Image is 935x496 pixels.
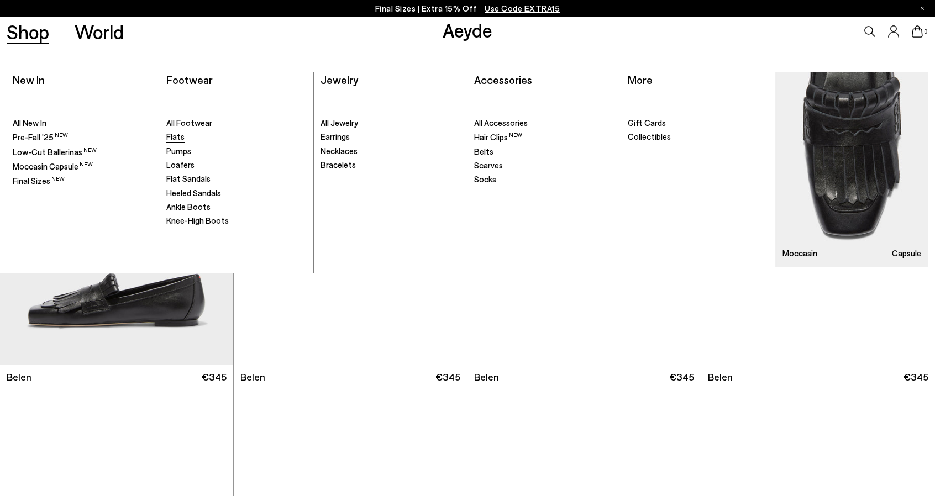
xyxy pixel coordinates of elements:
[775,72,928,267] a: Moccasin Capsule
[321,73,358,86] a: Jewelry
[892,249,921,257] h3: Capsule
[923,29,928,35] span: 0
[628,131,671,141] span: Collectibles
[13,118,153,129] a: All New In
[628,131,769,143] a: Collectibles
[467,365,701,389] a: Belen €345
[13,131,153,143] a: Pre-Fall '25
[321,131,461,143] a: Earrings
[628,118,769,129] a: Gift Cards
[166,146,191,156] span: Pumps
[443,18,492,41] a: Aeyde
[321,118,358,128] span: All Jewelry
[708,370,733,384] span: Belen
[166,215,307,226] a: Knee-High Boots
[166,118,212,128] span: All Footwear
[904,370,928,384] span: €345
[13,175,153,187] a: Final Sizes
[485,3,560,13] span: Navigate to /collections/ss25-final-sizes
[75,22,124,41] a: World
[166,73,213,86] a: Footwear
[321,160,356,170] span: Bracelets
[474,118,614,129] a: All Accessories
[202,370,227,384] span: €345
[234,365,467,389] a: Belen €345
[912,25,923,38] a: 0
[13,161,93,171] span: Moccasin Capsule
[166,118,307,129] a: All Footwear
[628,73,653,86] a: More
[166,173,307,184] a: Flat Sandals
[435,370,460,384] span: €345
[166,202,307,213] a: Ankle Boots
[13,176,65,186] span: Final Sizes
[321,160,461,171] a: Bracelets
[474,73,532,86] a: Accessories
[7,370,31,384] span: Belen
[166,146,307,157] a: Pumps
[13,73,45,86] a: New In
[375,2,560,15] p: Final Sizes | Extra 15% Off
[628,118,666,128] span: Gift Cards
[7,22,49,41] a: Shop
[474,146,493,156] span: Belts
[474,370,499,384] span: Belen
[474,118,528,128] span: All Accessories
[13,146,153,158] a: Low-Cut Ballerinas
[13,118,46,128] span: All New In
[166,202,211,212] span: Ankle Boots
[321,131,350,141] span: Earrings
[321,146,461,157] a: Necklaces
[166,188,221,198] span: Heeled Sandals
[474,174,614,185] a: Socks
[166,131,185,141] span: Flats
[701,365,935,389] a: Belen €345
[474,131,614,143] a: Hair Clips
[474,146,614,157] a: Belts
[321,146,358,156] span: Necklaces
[166,131,307,143] a: Flats
[13,132,68,142] span: Pre-Fall '25
[474,132,522,142] span: Hair Clips
[474,160,614,171] a: Scarves
[166,173,211,183] span: Flat Sandals
[321,118,461,129] a: All Jewelry
[13,161,153,172] a: Moccasin Capsule
[166,215,229,225] span: Knee-High Boots
[13,147,97,157] span: Low-Cut Ballerinas
[240,370,265,384] span: Belen
[166,188,307,199] a: Heeled Sandals
[166,160,195,170] span: Loafers
[166,160,307,171] a: Loafers
[775,72,928,267] img: Mobile_e6eede4d-78b8-4bd1-ae2a-4197e375e133_900x.jpg
[782,249,817,257] h3: Moccasin
[474,160,503,170] span: Scarves
[669,370,694,384] span: €345
[474,174,496,184] span: Socks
